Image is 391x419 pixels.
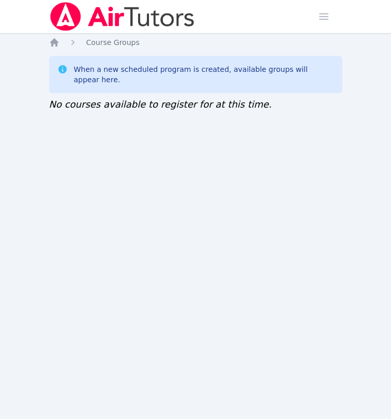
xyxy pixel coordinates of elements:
[86,38,140,47] span: Course Groups
[49,2,195,31] img: Air Tutors
[49,37,342,48] nav: Breadcrumb
[86,37,140,48] a: Course Groups
[74,64,334,85] div: When a new scheduled program is created, available groups will appear here.
[49,99,272,110] span: No courses available to register for at this time.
